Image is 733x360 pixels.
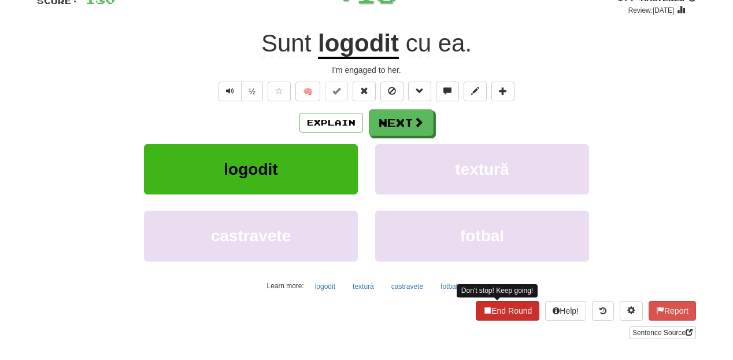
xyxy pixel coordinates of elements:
button: castravete [144,211,358,261]
button: Favorite sentence (alt+f) [268,82,291,101]
span: textură [455,160,509,178]
u: logodit [318,30,399,59]
button: Set this sentence to 100% Mastered (alt+m) [325,82,348,101]
button: Explain [299,113,363,133]
span: . [399,30,472,57]
button: Edit sentence (alt+d) [464,82,487,101]
span: ea [438,30,465,57]
button: 🧠 [295,82,320,101]
button: Play sentence audio (ctl+space) [219,82,242,101]
button: ½ [241,82,263,101]
button: Ignore sentence (alt+i) [380,82,403,101]
span: logodit [224,160,277,178]
small: Review: [DATE] [628,6,675,14]
a: Sentence Source [629,326,696,339]
button: Round history (alt+y) [592,301,614,321]
button: End Round [476,301,539,321]
span: Sunt [261,30,311,57]
button: Reset to 0% Mastered (alt+r) [353,82,376,101]
button: Next [369,109,434,136]
button: Help! [545,301,586,321]
div: I'm engaged to her. [37,64,696,76]
div: Don't stop! Keep going! [457,284,538,297]
button: fotbal [434,278,464,295]
small: Learn more: [267,282,304,290]
span: fotbal [460,227,504,245]
button: Grammar (alt+g) [408,82,431,101]
div: Text-to-speech controls [216,82,263,101]
button: castravete [385,278,430,295]
button: textură [346,278,380,295]
span: cu [406,30,431,57]
button: Discuss sentence (alt+u) [436,82,459,101]
button: textură [375,144,589,194]
button: fotbal [375,211,589,261]
button: Add to collection (alt+a) [491,82,514,101]
button: Report [649,301,696,321]
button: logodit [309,278,342,295]
button: logodit [144,144,358,194]
span: castravete [211,227,291,245]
